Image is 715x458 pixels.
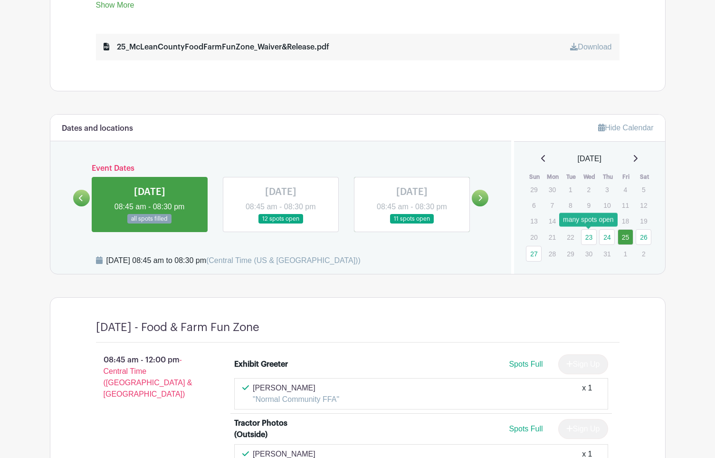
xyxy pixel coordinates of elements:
[526,246,542,262] a: 27
[581,246,597,261] p: 30
[234,359,288,370] div: Exhibit Greeter
[636,246,651,261] p: 2
[544,214,560,228] p: 14
[617,172,636,182] th: Fri
[599,172,617,182] th: Thu
[635,172,654,182] th: Sat
[562,198,578,213] p: 8
[599,246,615,261] p: 31
[581,182,597,197] p: 2
[599,182,615,197] p: 3
[581,172,599,182] th: Wed
[618,214,633,228] p: 18
[599,229,615,245] a: 24
[636,214,651,228] p: 19
[106,255,361,266] div: [DATE] 08:45 am to 08:30 pm
[81,351,219,404] p: 08:45 am - 12:00 pm
[253,382,339,394] p: [PERSON_NAME]
[96,1,134,13] a: Show More
[582,382,592,405] div: x 1
[599,198,615,213] p: 10
[526,230,542,244] p: 20
[598,124,653,132] a: Hide Calendar
[636,182,651,197] p: 5
[525,172,544,182] th: Sun
[544,182,560,197] p: 30
[544,172,562,182] th: Mon
[618,182,633,197] p: 4
[509,425,543,433] span: Spots Full
[581,229,597,245] a: 23
[526,214,542,228] p: 13
[544,198,560,213] p: 7
[526,182,542,197] p: 29
[90,164,472,173] h6: Event Dates
[562,230,578,244] p: 22
[253,394,339,405] p: "Normal Community FFA"
[526,198,542,213] p: 6
[559,213,618,226] div: many spots open
[544,246,560,261] p: 28
[562,172,581,182] th: Tue
[104,356,192,398] span: - Central Time ([GEOGRAPHIC_DATA] & [GEOGRAPHIC_DATA])
[96,321,259,334] h4: [DATE] - Food & Farm Fun Zone
[618,229,633,245] a: 25
[618,198,633,213] p: 11
[234,418,316,440] div: Tractor Photos (Outside)
[562,182,578,197] p: 1
[104,41,329,53] div: 25_McLeanCountyFoodFarmFunZone_Waiver&Release.pdf
[509,360,543,368] span: Spots Full
[570,43,611,51] a: Download
[206,256,361,264] span: (Central Time (US & [GEOGRAPHIC_DATA]))
[578,153,601,165] span: [DATE]
[636,229,651,245] a: 26
[581,198,597,213] p: 9
[544,230,560,244] p: 21
[562,246,578,261] p: 29
[62,124,133,133] h6: Dates and locations
[618,246,633,261] p: 1
[636,198,651,213] p: 12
